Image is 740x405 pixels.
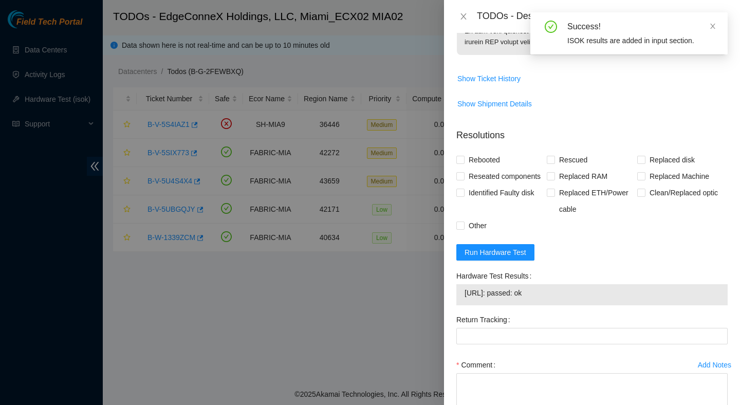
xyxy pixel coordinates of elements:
label: Comment [456,357,499,373]
div: ISOK results are added in input section. [567,35,715,46]
button: Show Ticket History [457,70,521,87]
span: Rescued [555,152,591,168]
span: close [459,12,468,21]
span: Run Hardware Test [465,247,526,258]
input: Return Tracking [456,328,728,344]
label: Return Tracking [456,311,514,328]
span: Other [465,217,491,234]
div: Success! [567,21,715,33]
div: TODOs - Description - B-V-5S4IAZ1 [477,8,728,25]
div: Add Notes [698,361,731,369]
span: Clean/Replaced optic [645,185,722,201]
span: Identified Faulty disk [465,185,539,201]
span: Replaced disk [645,152,699,168]
label: Hardware Test Results [456,268,535,284]
span: [URL]: passed: ok [465,287,719,299]
button: Add Notes [697,357,732,373]
button: Show Shipment Details [457,96,532,112]
button: Close [456,12,471,22]
span: Replaced RAM [555,168,612,185]
span: close [709,23,716,30]
span: Show Shipment Details [457,98,532,109]
span: Show Ticket History [457,73,521,84]
span: Replaced ETH/Power cable [555,185,637,217]
span: Reseated components [465,168,545,185]
button: Run Hardware Test [456,244,534,261]
p: Resolutions [456,120,728,142]
span: Replaced Machine [645,168,713,185]
span: Rebooted [465,152,504,168]
span: check-circle [545,21,557,33]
